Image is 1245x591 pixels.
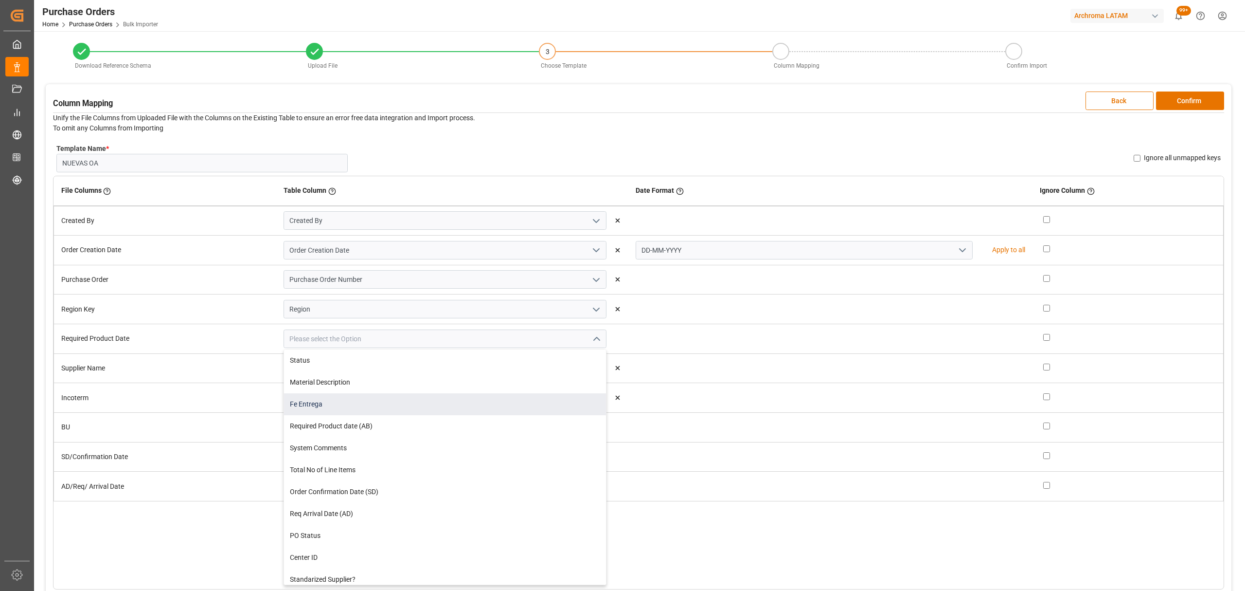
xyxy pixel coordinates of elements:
button: open menu [588,302,603,317]
div: Status [284,350,606,371]
div: Material Description [284,371,606,393]
td: Purchase Order [54,265,277,295]
span: Confirm Import [1007,62,1047,69]
div: PO Status [284,525,606,547]
h3: Column Mapping [53,98,113,110]
div: Standarized Supplier? [284,569,606,591]
div: File Columns [61,182,269,199]
div: Order Confirmation Date (SD) [284,481,606,503]
td: Incoterm [54,383,277,413]
a: Purchase Orders [69,21,112,28]
label: Ignore all unmapped keys [1144,153,1221,163]
div: System Comments [284,437,606,459]
button: Archroma LATAM [1070,6,1168,25]
button: open menu [588,213,603,228]
button: Confirm [1156,92,1224,110]
td: Region Key [54,295,277,324]
button: Back [1085,92,1154,110]
input: Please select the Option [284,270,606,289]
button: open menu [588,243,603,258]
input: Please select the Option [284,241,606,259]
td: AD/Req/ Arrival Date [54,472,277,501]
td: BU [54,413,277,443]
td: Supplier Name [54,353,277,383]
span: Upload File [308,62,338,69]
div: Date Format [636,182,1025,199]
div: 3 [540,44,555,60]
div: Center ID [284,547,606,569]
div: Table Column [284,182,621,199]
input: Select a Date Format [636,241,973,259]
td: Order Creation Date [54,235,277,265]
button: Help Center [1190,5,1211,27]
span: Choose Template [541,62,587,69]
td: Created By [54,206,277,236]
span: Download Reference Schema [75,62,151,69]
input: Please select the Option [284,330,606,348]
p: Apply to all [992,245,1025,255]
p: Unify the File Columns from Uploaded File with the Columns on the Existing Table to ensure an err... [53,113,1224,133]
input: Please select the Option [284,300,606,318]
label: Template Name [56,144,109,154]
td: SD/Confirmation Date [54,442,277,472]
span: 99+ [1176,6,1191,16]
button: close menu [588,332,603,347]
div: Ignore Column [1040,182,1216,199]
button: open menu [588,272,603,287]
div: Fe Entrega [284,393,606,415]
button: show 100 new notifications [1168,5,1190,27]
div: Total No of Line Items [284,459,606,481]
button: open menu [955,243,969,258]
div: Archroma LATAM [1070,9,1164,23]
td: Required Product Date [54,324,277,353]
a: Home [42,21,58,28]
span: Column Mapping [774,62,819,69]
div: Req Arrival Date (AD) [284,503,606,525]
div: Required Product date (AB) [284,415,606,437]
input: Please select the Option [284,211,606,230]
div: Purchase Orders [42,4,158,19]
